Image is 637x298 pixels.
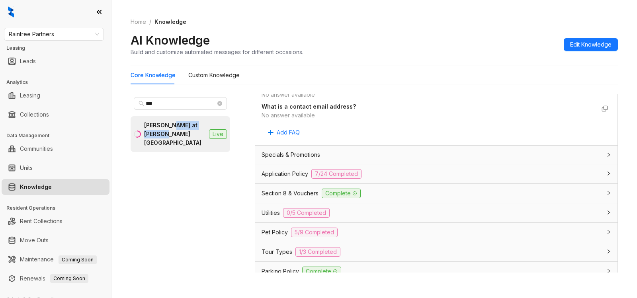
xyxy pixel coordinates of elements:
[2,107,109,123] li: Collections
[295,247,340,257] span: 1/3 Completed
[262,189,318,198] span: Section 8 & Vouchers
[606,171,611,176] span: collapsed
[255,262,617,281] div: Parking PolicyComplete
[20,213,63,229] a: Rent Collections
[2,232,109,248] li: Move Outs
[50,274,88,283] span: Coming Soon
[564,38,618,51] button: Edit Knowledge
[606,191,611,195] span: collapsed
[322,189,361,198] span: Complete
[2,251,109,267] li: Maintenance
[2,213,109,229] li: Rent Collections
[262,228,288,237] span: Pet Policy
[255,184,617,203] div: Section 8 & VouchersComplete
[131,71,176,80] div: Core Knowledge
[2,53,109,69] li: Leads
[20,88,40,103] a: Leasing
[2,141,109,157] li: Communities
[209,129,227,139] span: Live
[8,6,14,18] img: logo
[20,271,88,286] a: RenewalsComing Soon
[129,18,148,26] a: Home
[149,18,151,26] li: /
[6,45,111,52] h3: Leasing
[6,132,111,139] h3: Data Management
[262,90,595,99] div: No answer available
[255,223,617,242] div: Pet Policy5/9 Completed
[9,28,99,40] span: Raintree Partners
[262,247,292,256] span: Tour Types
[131,33,210,48] h2: AI Knowledge
[20,53,36,69] a: Leads
[144,121,206,147] div: [PERSON_NAME] at [PERSON_NAME][GEOGRAPHIC_DATA]
[59,255,97,264] span: Coming Soon
[2,179,109,195] li: Knowledge
[302,267,341,276] span: Complete
[606,230,611,234] span: collapsed
[262,103,356,110] strong: What is a contact email address?
[6,79,111,86] h3: Analytics
[20,107,49,123] a: Collections
[154,18,186,25] span: Knowledge
[255,242,617,261] div: Tour Types1/3 Completed
[262,111,595,120] div: No answer available
[606,210,611,215] span: collapsed
[311,169,361,179] span: 7/24 Completed
[20,232,49,248] a: Move Outs
[277,128,300,137] span: Add FAQ
[262,267,299,276] span: Parking Policy
[255,146,617,164] div: Specials & Promotions
[2,271,109,286] li: Renewals
[262,169,308,178] span: Application Policy
[606,249,611,254] span: collapsed
[606,152,611,157] span: collapsed
[20,179,52,195] a: Knowledge
[6,205,111,212] h3: Resident Operations
[20,160,33,176] a: Units
[255,203,617,222] div: Utilities0/5 Completed
[217,101,222,106] span: close-circle
[291,228,338,237] span: 5/9 Completed
[255,164,617,183] div: Application Policy7/24 Completed
[262,150,320,159] span: Specials & Promotions
[2,160,109,176] li: Units
[262,208,280,217] span: Utilities
[20,141,53,157] a: Communities
[131,48,303,56] div: Build and customize automated messages for different occasions.
[2,88,109,103] li: Leasing
[283,208,330,218] span: 0/5 Completed
[188,71,240,80] div: Custom Knowledge
[570,40,612,49] span: Edit Knowledge
[262,126,306,139] button: Add FAQ
[139,101,144,106] span: search
[606,269,611,273] span: collapsed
